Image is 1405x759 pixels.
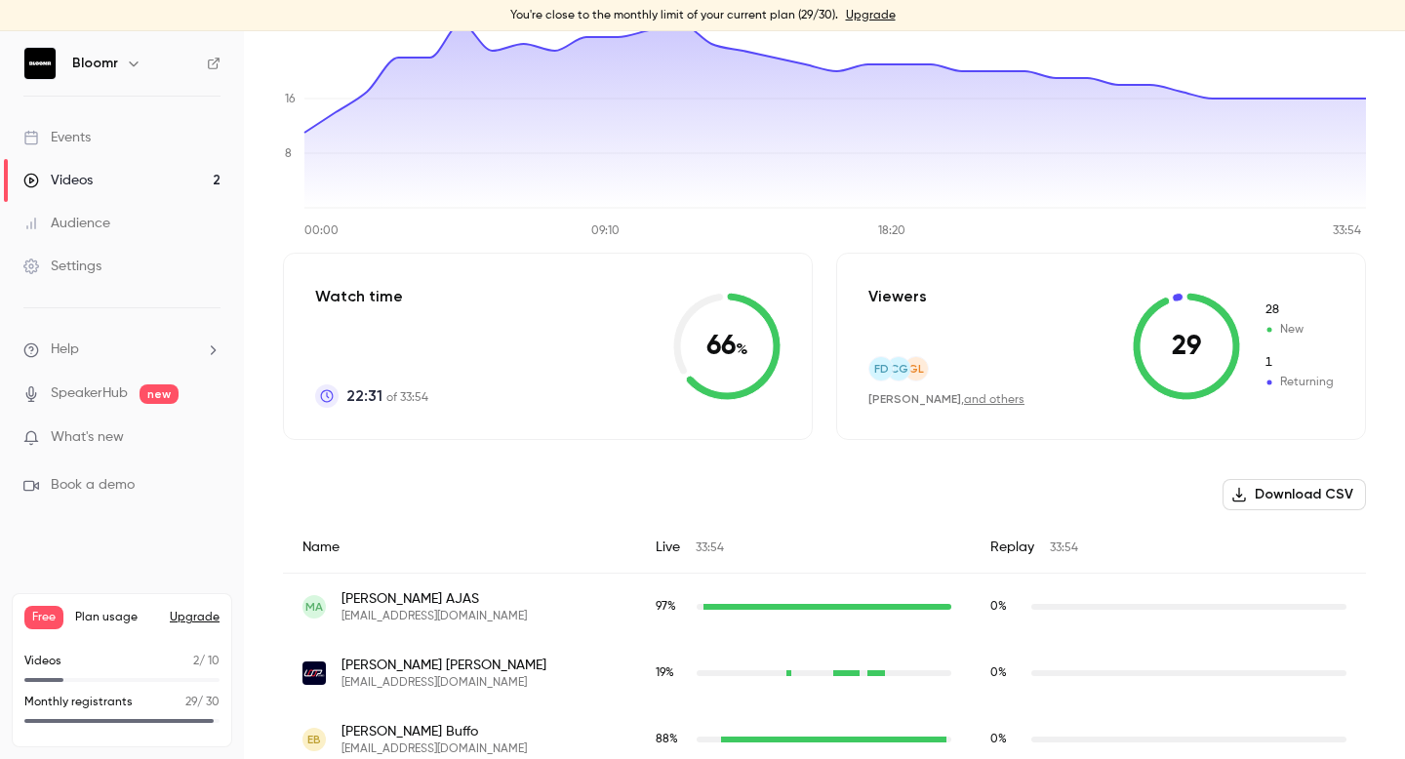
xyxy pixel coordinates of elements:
tspan: 16 [285,94,296,105]
a: and others [964,394,1024,406]
span: 0 % [990,734,1007,745]
span: 97 % [656,601,676,613]
div: Name [283,522,636,574]
span: [PERSON_NAME] [PERSON_NAME] [341,656,546,675]
p: Watch time [315,285,428,308]
span: Live watch time [656,731,687,748]
span: Live watch time [656,598,687,616]
span: Book a demo [51,475,135,496]
span: Replay watch time [990,598,1022,616]
span: 2 [193,656,199,667]
span: [PERSON_NAME] Buffo [341,722,527,741]
div: Replay [971,522,1366,574]
li: help-dropdown-opener [23,340,221,360]
span: New [1264,321,1334,339]
div: Live [636,522,971,574]
span: 33:54 [1050,542,1078,554]
span: Fd [874,360,889,378]
div: martin.ajas.31@gmail.com [283,574,1366,641]
span: [PERSON_NAME] [868,392,961,406]
img: loop-sports.fr [302,661,326,685]
tspan: 33:54 [1333,225,1361,237]
span: Plan usage [75,610,158,625]
div: , [868,391,1024,408]
span: [EMAIL_ADDRESS][DOMAIN_NAME] [341,741,527,757]
button: Download CSV [1223,479,1366,510]
p: of 33:54 [346,384,428,408]
p: Monthly registrants [24,694,133,711]
tspan: 00:00 [304,225,339,237]
p: / 10 [193,653,220,670]
span: EB [307,731,321,748]
span: CG [890,360,908,378]
span: 88 % [656,734,678,745]
p: Videos [24,653,61,670]
span: Replay watch time [990,731,1022,748]
span: GL [908,360,924,378]
tspan: 18:20 [878,225,905,237]
span: What's new [51,427,124,448]
div: Events [23,128,91,147]
tspan: 8 [285,148,292,160]
span: 33:54 [696,542,724,554]
span: 22:31 [346,384,382,408]
button: Upgrade [170,610,220,625]
span: 29 [185,697,197,708]
p: / 30 [185,694,220,711]
span: Returning [1264,374,1334,391]
span: [EMAIL_ADDRESS][DOMAIN_NAME] [341,609,527,624]
span: Help [51,340,79,360]
span: 0 % [990,601,1007,613]
span: New [1264,301,1334,319]
div: Audience [23,214,110,233]
span: Replay watch time [990,664,1022,682]
span: Returning [1264,354,1334,372]
img: Bloomr [24,48,56,79]
h6: Bloomr [72,54,118,73]
span: [EMAIL_ADDRESS][DOMAIN_NAME] [341,675,546,691]
span: Live watch time [656,664,687,682]
div: Videos [23,171,93,190]
tspan: 09:10 [591,225,620,237]
span: Free [24,606,63,629]
a: SpeakerHub [51,383,128,404]
span: 0 % [990,667,1007,679]
p: Viewers [868,285,927,308]
a: Upgrade [846,8,896,23]
div: Settings [23,257,101,276]
span: MA [305,598,323,616]
span: new [140,384,179,404]
span: [PERSON_NAME] AJAS [341,589,527,609]
span: 19 % [656,667,674,679]
div: martin@loop-sports.fr [283,640,1366,706]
